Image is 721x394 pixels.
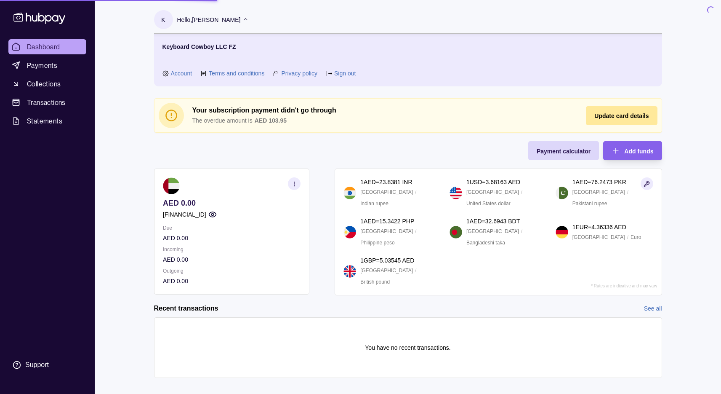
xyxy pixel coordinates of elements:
[8,39,86,54] a: Dashboard
[360,199,388,208] p: Indian rupee
[343,226,356,239] img: ph
[603,141,662,160] button: Add funds
[27,97,66,107] span: Transactions
[163,210,206,219] p: [FINANCIAL_ID]
[360,266,413,275] p: [GEOGRAPHIC_DATA]
[360,217,414,226] p: 1 AED = 15.3422 PHP
[572,233,625,242] p: [GEOGRAPHIC_DATA]
[334,69,356,78] a: Sign out
[572,222,626,232] p: 1 EUR = 4.36336 AED
[163,255,301,264] p: AED 0.00
[415,266,416,275] p: /
[466,238,505,247] p: Bangladeshi taka
[591,284,657,288] p: * Rates are indicative and may vary
[343,265,356,278] img: gb
[343,187,356,199] img: in
[415,188,416,197] p: /
[466,188,519,197] p: [GEOGRAPHIC_DATA]
[163,276,301,286] p: AED 0.00
[360,238,394,247] p: Philippine peso
[466,199,511,208] p: United States dollar
[586,106,657,125] button: Update card details
[25,360,49,370] div: Support
[27,79,61,89] span: Collections
[209,69,264,78] a: Terms and conditions
[594,113,649,119] span: Update card details
[163,245,301,254] p: Incoming
[644,304,662,313] a: See all
[415,227,416,236] p: /
[177,15,241,24] p: Hello, [PERSON_NAME]
[360,227,413,236] p: [GEOGRAPHIC_DATA]
[154,304,218,313] h2: Recent transactions
[8,95,86,110] a: Transactions
[537,148,591,155] span: Payment calculator
[163,223,301,233] p: Due
[631,233,641,242] p: Euro
[281,69,317,78] a: Privacy policy
[171,69,192,78] a: Account
[556,226,568,239] img: de
[163,266,301,276] p: Outgoing
[161,15,165,24] p: K
[466,177,520,187] p: 1 USD = 3.68163 AED
[8,356,86,374] a: Support
[162,42,236,51] p: Keyboard Cowboy LLC FZ
[8,113,86,129] a: Statements
[163,233,301,243] p: AED 0.00
[624,148,653,155] span: Add funds
[365,343,450,352] p: You have no recent transactions.
[521,227,522,236] p: /
[360,256,414,265] p: 1 GBP = 5.03545 AED
[192,106,569,115] h2: Your subscription payment didn't go through
[572,177,626,187] p: 1 AED = 76.2473 PKR
[8,76,86,91] a: Collections
[528,141,599,160] button: Payment calculator
[8,58,86,73] a: Payments
[163,198,301,208] p: AED 0.00
[255,116,287,125] p: AED 103.95
[27,116,62,126] span: Statements
[450,187,462,199] img: us
[627,188,628,197] p: /
[521,188,522,197] p: /
[360,188,413,197] p: [GEOGRAPHIC_DATA]
[360,177,412,187] p: 1 AED = 23.8381 INR
[27,42,60,52] span: Dashboard
[27,60,57,70] span: Payments
[466,217,520,226] p: 1 AED = 32.6943 BDT
[627,233,628,242] p: /
[572,188,625,197] p: [GEOGRAPHIC_DATA]
[192,116,253,125] p: The overdue amount is
[360,277,390,287] p: British pound
[556,187,568,199] img: pk
[466,227,519,236] p: [GEOGRAPHIC_DATA]
[163,177,180,194] img: ae
[450,226,462,239] img: bd
[572,199,607,208] p: Pakistani rupee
